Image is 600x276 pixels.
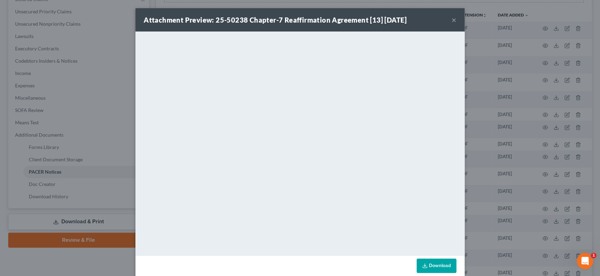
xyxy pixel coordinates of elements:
[144,16,407,24] strong: Attachment Preview: 25-50238 Chapter-7 Reaffirmation Agreement [13] [DATE]
[452,16,456,24] button: ×
[135,32,465,254] iframe: <object ng-attr-data='[URL][DOMAIN_NAME]' type='application/pdf' width='100%' height='650px'></ob...
[417,259,456,273] a: Download
[577,253,593,269] iframe: Intercom live chat
[591,253,596,258] span: 1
